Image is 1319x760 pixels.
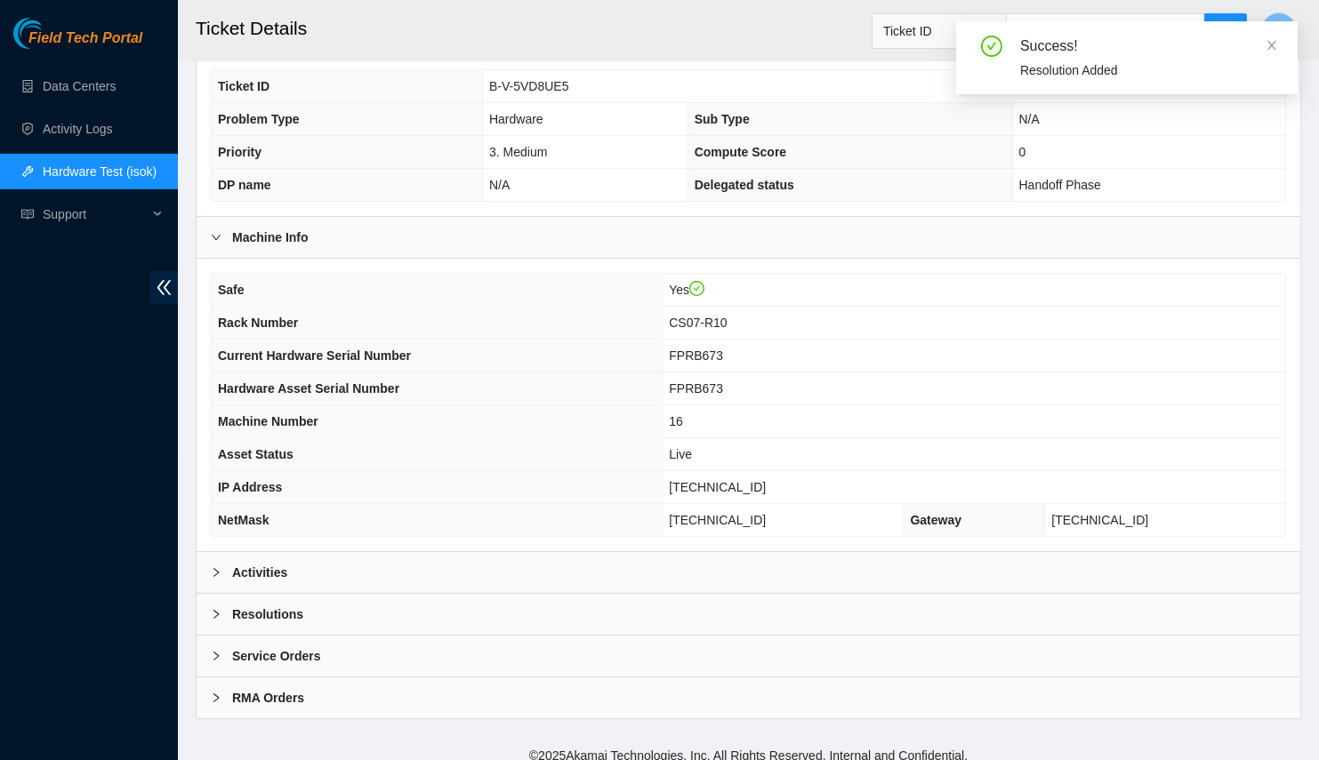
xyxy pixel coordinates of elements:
span: DP name [218,178,271,192]
span: Priority [218,145,261,159]
b: Machine Info [232,228,309,247]
span: Ticket ID [218,79,269,93]
span: Machine Number [218,414,318,428]
div: RMA Orders [197,677,1300,718]
span: IP Address [218,480,282,494]
a: Data Centers [43,79,116,93]
span: right [211,609,221,620]
span: [TECHNICAL_ID] [1051,513,1148,527]
span: Hardware Asset Serial Number [218,381,399,396]
span: Gateway [911,513,962,527]
button: search [1204,13,1247,49]
div: Activities [197,552,1300,593]
span: right [211,692,221,703]
span: read [21,208,34,220]
span: Yes [669,283,704,297]
span: Safe [218,283,245,297]
span: FPRB673 [669,381,723,396]
span: N/A [1019,112,1040,126]
span: Rack Number [218,316,298,330]
div: Resolution Added [1020,60,1276,80]
div: Service Orders [197,636,1300,676]
a: Hardware Test (isok) [43,164,157,179]
div: Machine Info [197,217,1300,258]
span: Problem Type [218,112,300,126]
b: Service Orders [232,646,321,666]
span: Hardware [489,112,543,126]
span: [TECHNICAL_ID] [669,513,766,527]
span: right [211,567,221,578]
b: Activities [232,563,287,582]
span: Sub Type [695,112,750,126]
span: Support [43,196,148,232]
span: Delegated status [695,178,794,192]
span: Compute Score [695,145,786,159]
input: Enter text here... [1006,13,1205,49]
span: Live [669,447,692,461]
span: right [211,232,221,243]
span: 0 [1019,145,1026,159]
a: Akamai TechnologiesField Tech Portal [13,32,142,55]
span: N/A [489,178,510,192]
button: I [1261,12,1297,48]
span: [TECHNICAL_ID] [669,480,766,494]
span: check-circle [981,36,1002,57]
div: Resolutions [197,594,1300,635]
b: RMA Orders [232,688,304,708]
span: B-V-5VD8UE5 [489,79,568,93]
span: 3. Medium [489,145,547,159]
span: right [211,651,221,661]
span: CS07-R10 [669,316,727,330]
span: 16 [669,414,683,428]
span: double-left [150,271,178,304]
span: Ticket ID [883,18,995,44]
img: Akamai Technologies [13,18,90,49]
div: Success! [1020,36,1276,57]
span: close [1266,39,1278,52]
span: NetMask [218,513,269,527]
span: Handoff Phase [1019,178,1101,192]
span: FPRB673 [669,348,723,363]
span: Asset Status [218,447,294,461]
b: Resolutions [232,604,303,624]
span: Current Hardware Serial Number [218,348,411,363]
a: Activity Logs [43,122,113,136]
span: I [1277,20,1281,42]
span: check-circle [689,281,705,297]
span: Field Tech Portal [28,30,142,47]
